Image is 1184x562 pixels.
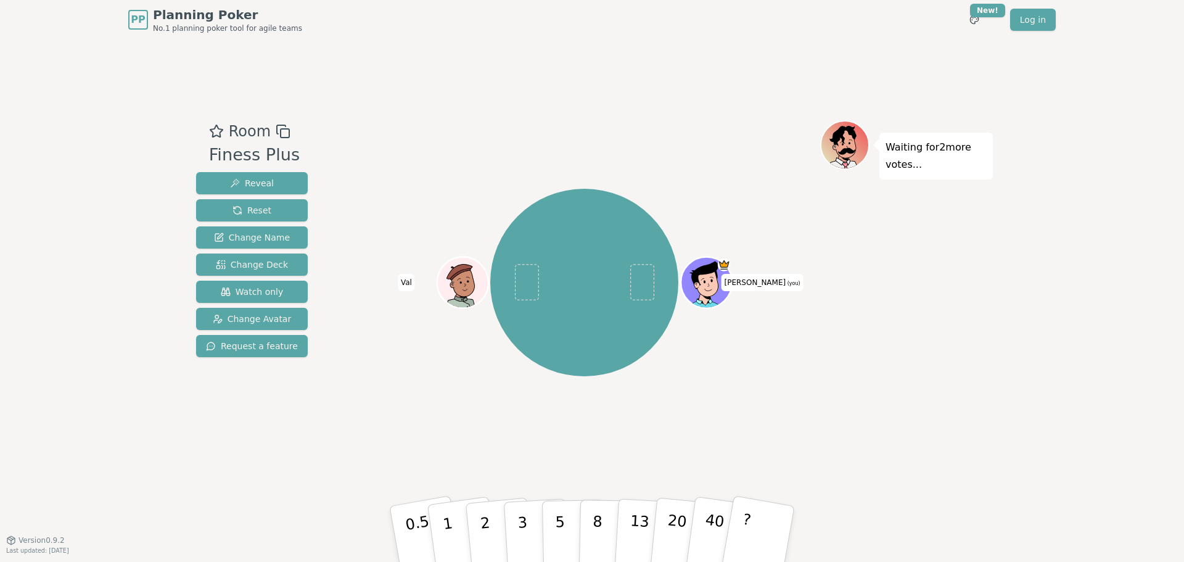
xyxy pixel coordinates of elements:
span: Click to change your name [721,274,804,291]
span: Reveal [230,177,274,189]
button: Change Name [196,226,308,249]
span: Change Name [214,231,290,244]
span: Planning Poker [153,6,302,23]
button: Version0.9.2 [6,535,65,545]
span: Change Deck [216,258,288,271]
span: Request a feature [206,340,298,352]
span: Click to change your name [398,274,415,291]
button: New! [963,9,985,31]
p: Waiting for 2 more votes... [886,139,987,173]
button: Change Deck [196,254,308,276]
span: Alex is the host [717,258,730,271]
button: Request a feature [196,335,308,357]
button: Reset [196,199,308,221]
a: Log in [1010,9,1056,31]
span: Reset [232,204,271,217]
span: Version 0.9.2 [18,535,65,545]
span: No.1 planning poker tool for agile teams [153,23,302,33]
button: Add as favourite [209,120,224,143]
div: New! [970,4,1005,17]
a: PPPlanning PokerNo.1 planning poker tool for agile teams [128,6,302,33]
div: Finess Plus [209,143,300,168]
span: Last updated: [DATE] [6,547,69,554]
span: Watch only [221,286,284,298]
button: Reveal [196,172,308,194]
button: Click to change your avatar [682,258,730,307]
span: Change Avatar [213,313,292,325]
span: Room [229,120,271,143]
span: (you) [786,281,800,286]
button: Change Avatar [196,308,308,330]
span: PP [131,12,145,27]
button: Watch only [196,281,308,303]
